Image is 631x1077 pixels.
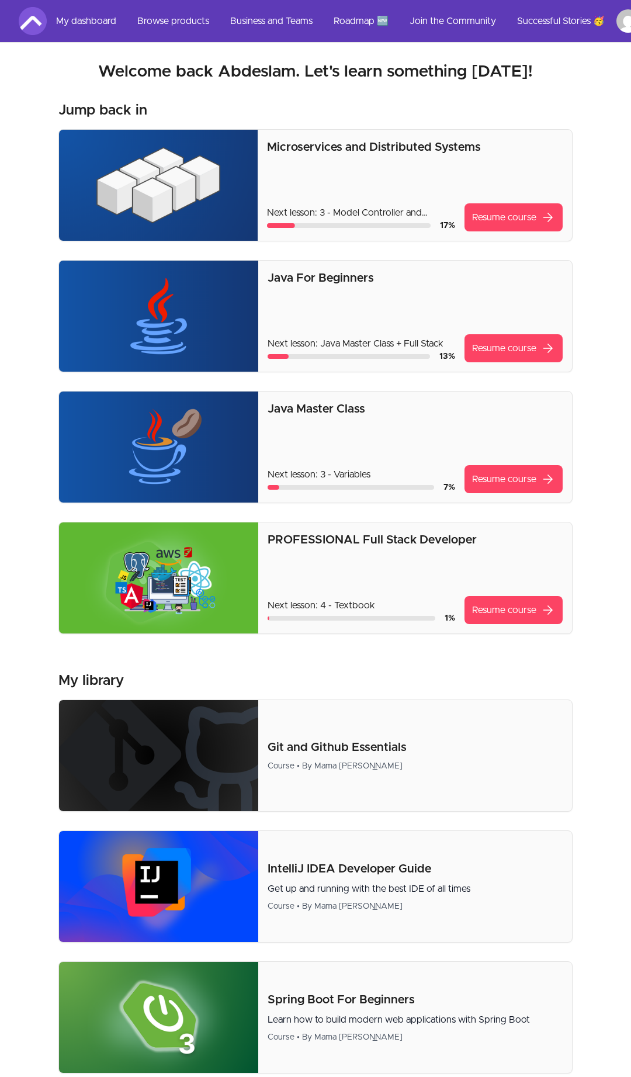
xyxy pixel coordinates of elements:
[268,401,563,417] p: Java Master Class
[268,882,563,896] p: Get up and running with the best IDE of all times
[58,830,573,943] a: Product image for IntelliJ IDEA Developer GuideIntelliJ IDEA Developer GuideGet up and running wi...
[268,760,563,772] div: Course • By Mama [PERSON_NAME]
[508,7,614,35] a: Successful Stories 🥳
[59,700,258,811] img: Product image for Git and Github Essentials
[268,485,434,490] div: Course progress
[267,223,431,228] div: Course progress
[59,831,258,942] img: Product image for IntelliJ IDEA Developer Guide
[128,7,219,35] a: Browse products
[58,699,573,812] a: Product image for Git and Github EssentialsGit and Github EssentialsCourse • By Mama [PERSON_NAME]
[267,139,563,155] p: Microservices and Distributed Systems
[59,522,258,633] img: Product image for PROFESSIONAL Full Stack Developer
[443,483,455,491] span: 7 %
[59,130,258,241] img: Product image for Microservices and Distributed Systems
[439,352,455,361] span: 13 %
[268,861,563,877] p: IntelliJ IDEA Developer Guide
[268,739,563,756] p: Git and Github Essentials
[268,1013,563,1027] p: Learn how to build modern web applications with Spring Boot
[268,354,430,359] div: Course progress
[221,7,322,35] a: Business and Teams
[268,270,563,286] p: Java For Beginners
[268,598,455,612] p: Next lesson: 4 - Textbook
[58,671,124,690] h3: My library
[268,992,563,1008] p: Spring Boot For Beginners
[268,532,563,548] p: PROFESSIONAL Full Stack Developer
[58,961,573,1073] a: Product image for Spring Boot For BeginnersSpring Boot For BeginnersLearn how to build modern web...
[541,603,555,617] span: arrow_forward
[400,7,505,35] a: Join the Community
[267,206,455,220] p: Next lesson: 3 - Model Controller and Service
[541,472,555,486] span: arrow_forward
[19,61,612,82] h2: Welcome back Abdeslam. Let's learn something [DATE]!
[268,467,455,482] p: Next lesson: 3 - Variables
[445,614,455,622] span: 1 %
[59,962,258,1073] img: Product image for Spring Boot For Beginners
[59,392,258,503] img: Product image for Java Master Class
[59,261,258,372] img: Product image for Java For Beginners
[541,341,555,355] span: arrow_forward
[58,101,147,120] h3: Jump back in
[47,7,126,35] a: My dashboard
[464,465,563,493] a: Resume coursearrow_forward
[464,596,563,624] a: Resume coursearrow_forward
[268,901,563,912] div: Course • By Mama [PERSON_NAME]
[440,221,455,230] span: 17 %
[464,334,563,362] a: Resume coursearrow_forward
[464,203,563,231] a: Resume coursearrow_forward
[268,616,435,621] div: Course progress
[19,7,47,35] img: Amigoscode logo
[268,1031,563,1043] div: Course • By Mama [PERSON_NAME]
[268,337,455,351] p: Next lesson: Java Master Class + Full Stack
[324,7,398,35] a: Roadmap 🆕
[541,210,555,224] span: arrow_forward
